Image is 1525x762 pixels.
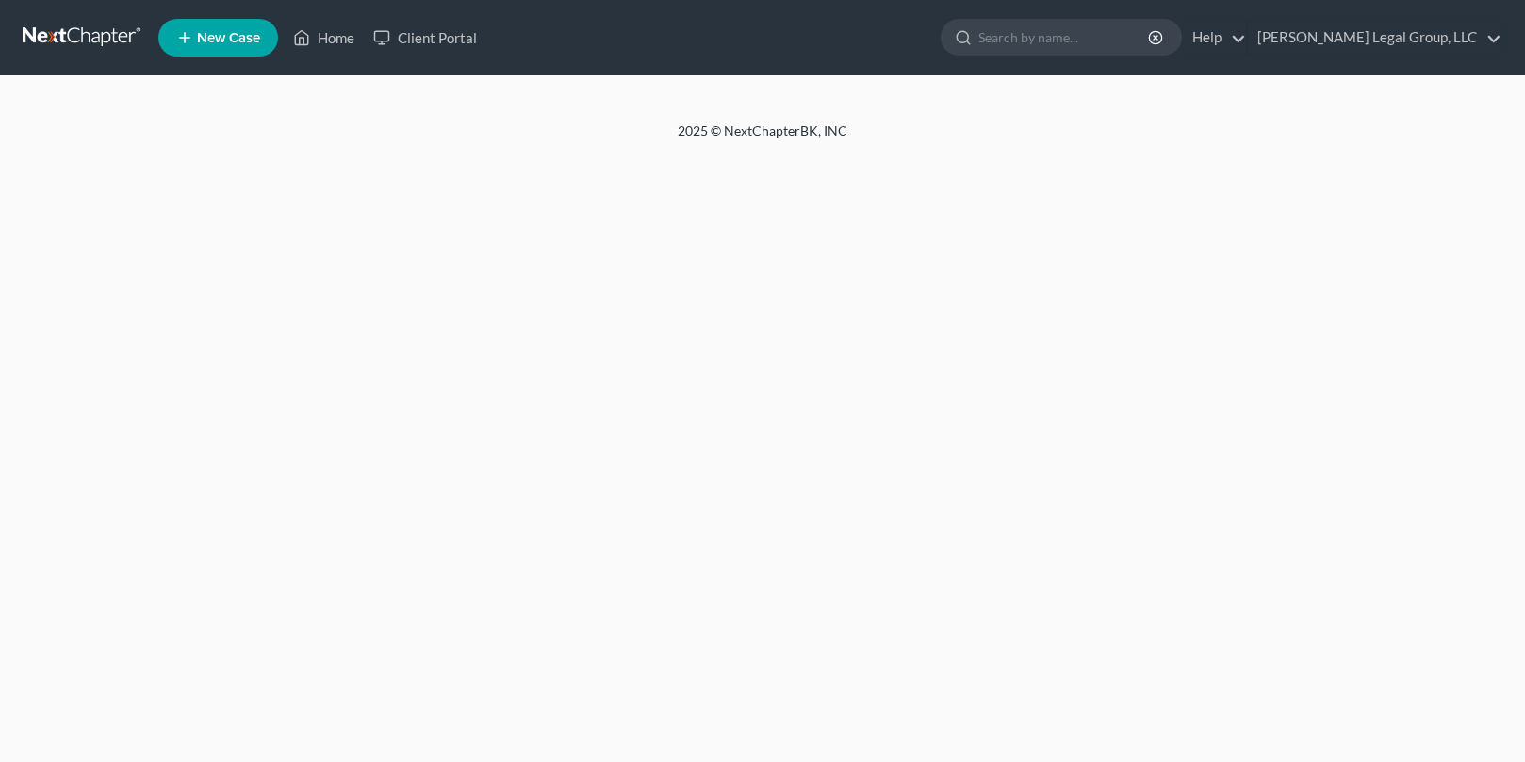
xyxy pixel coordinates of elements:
[284,21,364,55] a: Home
[364,21,486,55] a: Client Portal
[1248,21,1501,55] a: [PERSON_NAME] Legal Group, LLC
[1183,21,1246,55] a: Help
[197,31,260,45] span: New Case
[978,20,1151,55] input: Search by name...
[225,122,1300,155] div: 2025 © NextChapterBK, INC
